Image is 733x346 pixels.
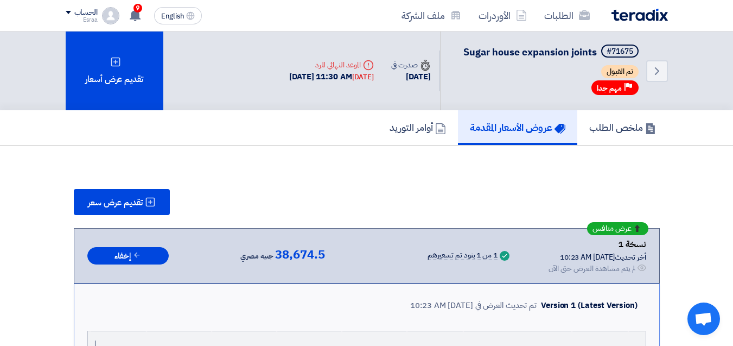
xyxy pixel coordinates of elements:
img: profile_test.png [102,7,119,24]
h5: عروض الأسعار المقدمة [470,121,565,134]
div: Version 1 (Latest Version) [541,299,637,312]
div: 1 من 1 بنود تم تسعيرهم [428,251,498,260]
div: صدرت في [391,59,430,71]
a: ملخص الطلب [577,110,668,145]
div: الحساب [74,8,98,17]
div: [DATE] [391,71,430,83]
a: ملف الشركة [393,3,470,28]
span: مهم جدا [597,83,622,93]
span: جنيه مصري [240,250,273,263]
span: تم القبول [601,65,639,78]
a: أوامر التوريد [378,110,458,145]
span: Sugar house expansion joints [463,45,597,59]
a: الطلبات [536,3,598,28]
div: أخر تحديث [DATE] 10:23 AM [549,251,646,263]
img: Teradix logo [611,9,668,21]
div: تقديم عرض أسعار [66,32,163,110]
div: الموعد النهائي للرد [289,59,374,71]
div: Esraa [66,17,98,23]
h5: ملخص الطلب [589,121,656,134]
div: [DATE] [352,72,374,83]
div: [DATE] 11:30 AM [289,71,374,83]
span: عرض منافس [592,225,632,232]
span: English [161,12,184,20]
button: إخفاء [87,247,169,265]
div: Open chat [687,303,720,335]
div: نسخة 1 [549,237,646,251]
h5: Sugar house expansion joints [463,45,641,60]
button: تقديم عرض سعر [74,189,170,215]
button: English [154,7,202,24]
a: الأوردرات [470,3,536,28]
div: #71675 [607,48,633,55]
div: تم تحديث العرض في [DATE] 10:23 AM [410,299,537,312]
span: 9 [133,4,142,12]
div: لم يتم مشاهدة العرض حتى الآن [549,263,635,274]
span: 38,674.5 [275,248,324,261]
h5: أوامر التوريد [390,121,446,134]
a: عروض الأسعار المقدمة [458,110,577,145]
span: تقديم عرض سعر [88,198,143,207]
